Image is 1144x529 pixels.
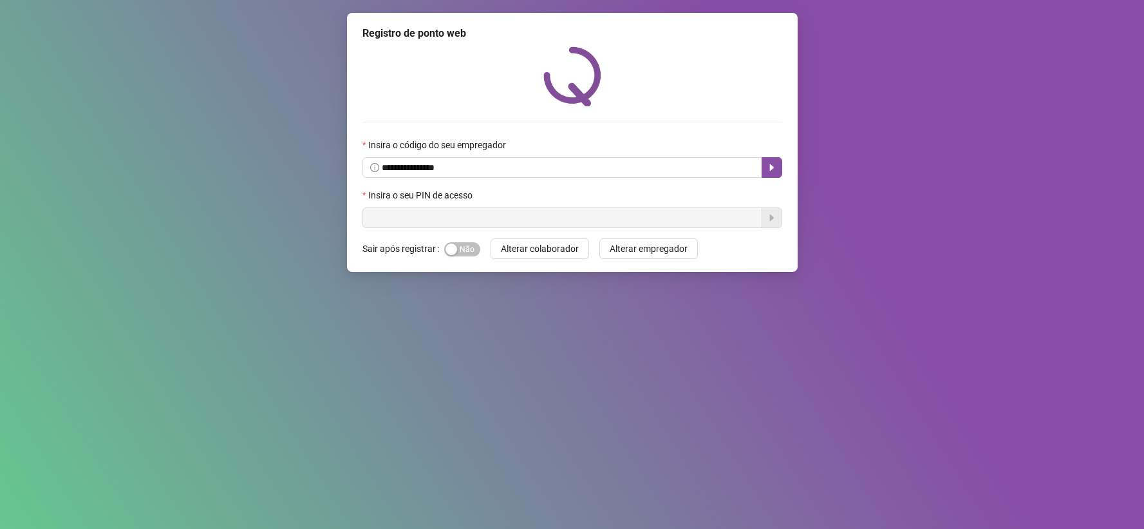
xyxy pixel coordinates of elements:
[610,242,688,256] span: Alterar empregador
[362,238,444,259] label: Sair após registrar
[599,238,698,259] button: Alterar empregador
[501,242,579,256] span: Alterar colaborador
[362,26,782,41] div: Registro de ponto web
[767,162,777,173] span: caret-right
[362,188,481,202] label: Insira o seu PIN de acesso
[491,238,589,259] button: Alterar colaborador
[370,163,379,172] span: info-circle
[362,138,514,152] label: Insira o código do seu empregador
[543,46,601,106] img: QRPoint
